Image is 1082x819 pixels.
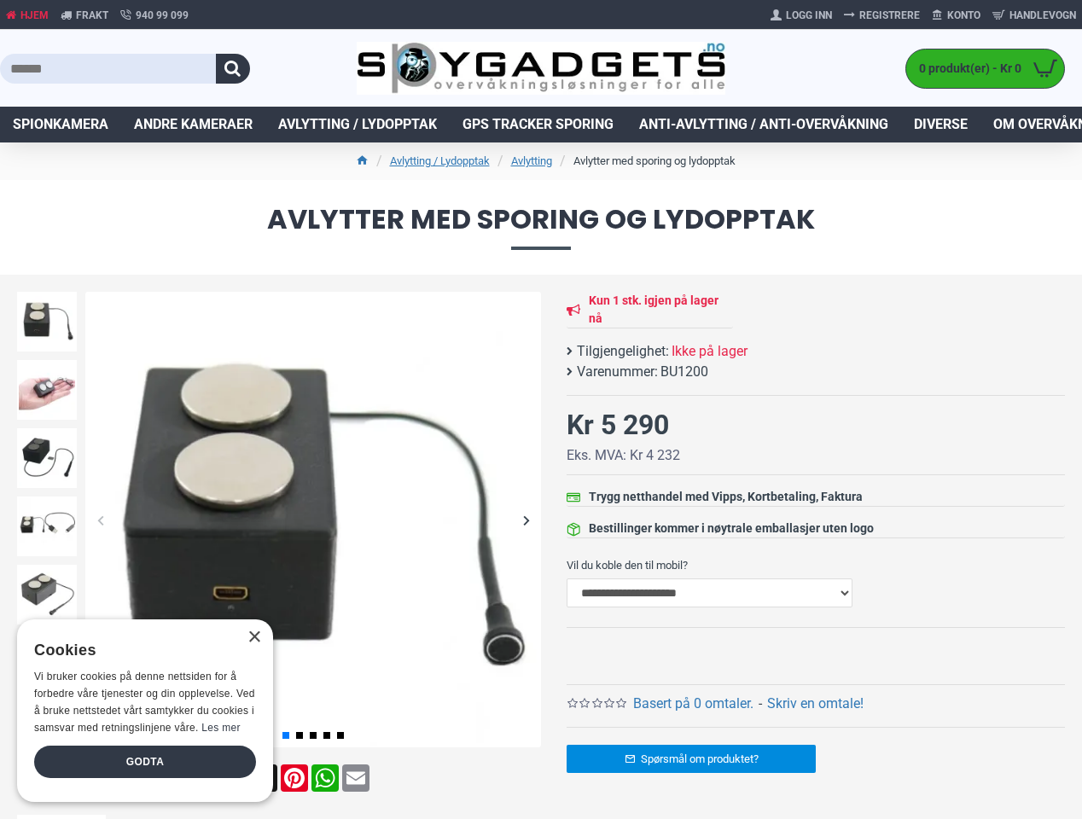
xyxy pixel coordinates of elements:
span: Go to slide 1 [282,732,289,739]
span: 0 produkt(er) - Kr 0 [906,60,1026,78]
label: Vil du koble den til mobil? [567,551,1065,578]
div: Cookies [34,632,245,669]
b: - [759,695,762,712]
a: Email [340,764,371,792]
img: Avlytter med sporing og lydopptak - SpyGadgets.no [17,497,77,556]
a: Avlytting / Lydopptak [265,107,450,142]
div: Bestillinger kommer i nøytrale emballasjer uten logo [589,520,874,537]
a: Konto [926,2,986,29]
a: Registrere [838,2,926,29]
span: Frakt [76,8,108,23]
a: Anti-avlytting / Anti-overvåkning [626,107,901,142]
div: Kr 5 290 [567,404,669,445]
span: Hjem [20,8,49,23]
a: Avlytting [511,153,552,170]
span: Avlytter med sporing og lydopptak [17,206,1065,249]
span: Go to slide 4 [323,732,330,739]
span: Spionkamera [13,114,108,135]
span: Ikke på lager [672,341,748,362]
span: Registrere [859,8,920,23]
img: Avlytter med sporing og lydopptak - SpyGadgets.no [17,360,77,420]
img: Avlytter med sporing og lydopptak - SpyGadgets.no [85,292,541,747]
a: Les mer, opens a new window [201,722,240,734]
a: Basert på 0 omtaler. [633,694,753,714]
img: Avlytter med sporing og lydopptak - SpyGadgets.no [17,565,77,624]
img: SpyGadgets.no [357,42,724,95]
a: Pinterest [279,764,310,792]
a: Avlytting / Lydopptak [390,153,490,170]
b: Varenummer: [577,362,658,382]
a: GPS Tracker Sporing [450,107,626,142]
a: Spørsmål om produktet? [567,745,816,773]
div: Kun 1 stk. igjen på lager nå [589,292,733,328]
span: Diverse [914,114,968,135]
span: BU1200 [660,362,708,382]
div: Close [247,631,260,644]
b: Tilgjengelighet: [577,341,669,362]
a: Andre kameraer [121,107,265,142]
span: Anti-avlytting / Anti-overvåkning [639,114,888,135]
img: Avlytter med sporing og lydopptak - SpyGadgets.no [17,292,77,351]
a: WhatsApp [310,764,340,792]
span: Go to slide 3 [310,732,317,739]
span: GPS Tracker Sporing [462,114,614,135]
a: Handlevogn [986,2,1082,29]
img: Avlytter med sporing og lydopptak - SpyGadgets.no [17,428,77,488]
a: Skriv en omtale! [767,694,864,714]
a: 0 produkt(er) - Kr 0 [906,49,1064,88]
div: Next slide [511,505,541,535]
span: Vi bruker cookies på denne nettsiden for å forbedre våre tjenester og din opplevelse. Ved å bruke... [34,671,255,733]
span: Andre kameraer [134,114,253,135]
div: Previous slide [85,505,115,535]
span: Handlevogn [1009,8,1076,23]
div: Trygg netthandel med Vipps, Kortbetaling, Faktura [589,488,863,506]
span: 940 99 099 [136,8,189,23]
span: Avlytting / Lydopptak [278,114,437,135]
a: Diverse [901,107,980,142]
div: Godta [34,746,256,778]
a: Logg Inn [765,2,838,29]
span: Go to slide 2 [296,732,303,739]
span: Logg Inn [786,8,832,23]
span: Konto [947,8,980,23]
span: Go to slide 5 [337,732,344,739]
